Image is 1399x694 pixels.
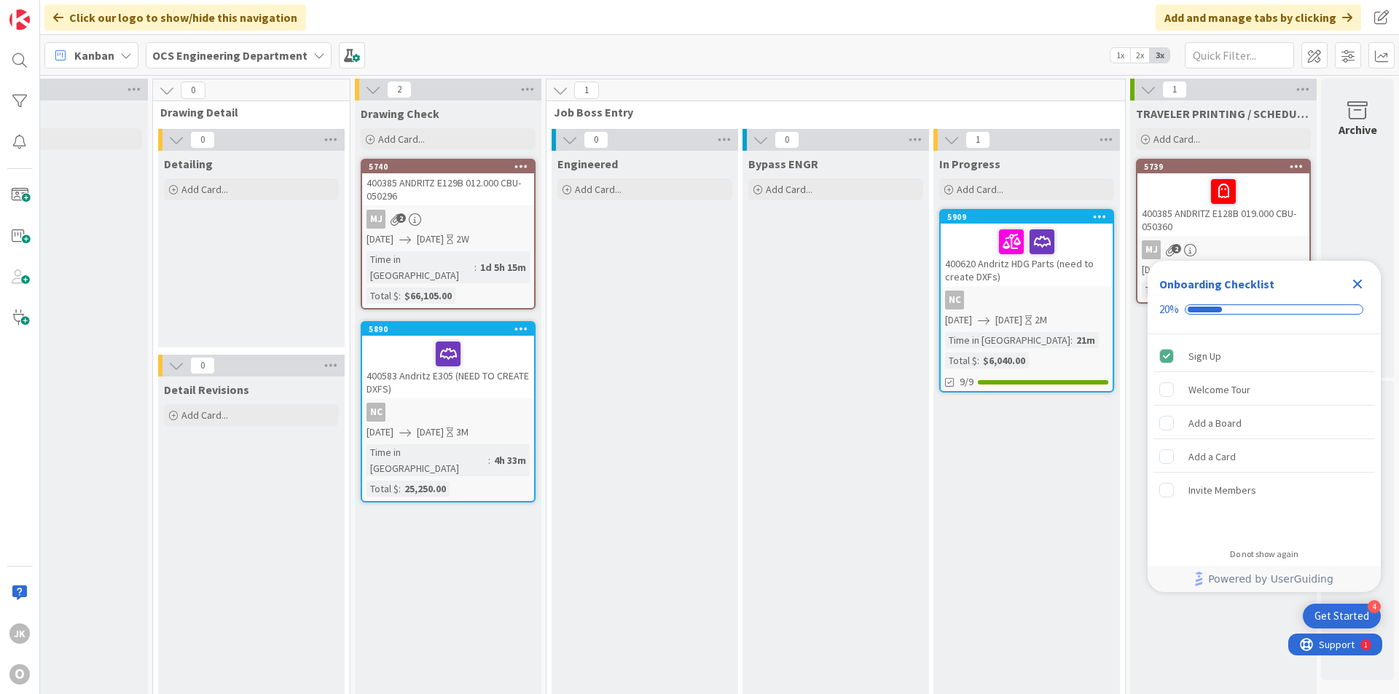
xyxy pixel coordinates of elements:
span: Detail Revisions [164,382,249,397]
div: NC [362,403,534,422]
div: Time in [GEOGRAPHIC_DATA] [367,444,488,476]
div: 400583 Andritz E305 (NEED TO CREATE DXFS) [362,336,534,398]
div: JK [9,623,30,644]
span: Detailing [164,157,213,171]
span: [DATE] [1142,262,1169,277]
div: 1d 5h 15m [477,259,530,275]
div: Onboarding Checklist [1159,275,1274,293]
span: Add Card... [181,409,228,422]
span: Kanban [74,47,114,64]
span: Add Card... [575,183,622,196]
span: 3x [1150,48,1169,63]
span: [DATE] [417,232,444,247]
div: Total $ [1142,282,1174,298]
div: NC [941,291,1113,309]
div: 5890400583 Andritz E305 (NEED TO CREATE DXFS) [362,323,534,398]
div: 25,250.00 [401,481,450,497]
div: 400620 Andritz HDG Parts (need to create DXFs) [941,224,1113,286]
div: Total $ [945,352,977,368]
div: Do not show again [1230,548,1298,560]
input: Quick Filter... [1185,42,1294,68]
div: Footer [1148,566,1381,592]
a: Powered by UserGuiding [1155,566,1373,592]
div: $6,040.00 [979,352,1029,368]
span: 9/9 [960,374,973,390]
span: Add Card... [1153,133,1200,146]
span: : [1070,332,1073,348]
span: Add Card... [378,133,425,146]
img: Visit kanbanzone.com [9,9,30,30]
div: 5739 [1144,162,1309,172]
span: [DATE] [995,312,1022,328]
span: [DATE] [367,232,393,247]
div: NC [367,403,385,422]
div: 5740 [369,162,534,172]
span: 2 [1172,244,1181,253]
div: Time in [GEOGRAPHIC_DATA] [945,332,1070,348]
div: Add and manage tabs by clicking [1156,4,1361,31]
span: 0 [775,131,799,149]
div: 2M [1035,312,1047,328]
b: OCS Engineering Department [152,48,307,63]
div: Welcome Tour is incomplete. [1153,374,1375,406]
span: Drawing Check [361,106,439,121]
span: [DATE] [417,425,444,440]
span: Powered by UserGuiding [1208,570,1333,588]
span: Job Boss Entry [554,105,1107,119]
div: Sign Up [1188,347,1221,365]
div: Time in [GEOGRAPHIC_DATA] [367,251,474,283]
span: 1 [574,82,599,99]
div: 5739 [1137,160,1309,173]
a: 5909400620 Andritz HDG Parts (need to create DXFs)NC[DATE][DATE]2MTime in [GEOGRAPHIC_DATA]:21mTo... [939,209,1114,393]
div: Click our logo to show/hide this navigation [44,4,306,31]
div: Welcome Tour [1188,381,1250,398]
div: 5739400385 ANDRITZ E128B 019.000 CBU- 050360 [1137,160,1309,236]
div: Archive [1339,121,1377,138]
div: Total $ [367,288,399,304]
div: 400385 ANDRITZ E128B 019.000 CBU- 050360 [1137,173,1309,236]
div: 1 [76,6,79,17]
div: 20% [1159,303,1179,316]
div: NC [945,291,964,309]
span: 1 [1162,81,1187,98]
span: 2 [396,213,406,223]
div: $66,105.00 [401,288,455,304]
div: 4 [1368,600,1381,613]
div: 400385 ANDRITZ E129B 012.000 CBU- 050296 [362,173,534,205]
div: 21m [1073,332,1099,348]
span: : [474,259,477,275]
span: : [488,452,490,468]
div: 4h 33m [490,452,530,468]
div: MJ [1137,240,1309,259]
span: In Progress [939,157,1000,171]
span: Add Card... [181,183,228,196]
div: MJ [1142,240,1161,259]
div: Add a Card is incomplete. [1153,441,1375,473]
div: Sign Up is complete. [1153,340,1375,372]
div: Invite Members [1188,481,1256,499]
div: 5909 [947,212,1113,222]
div: 2W [456,232,469,247]
span: Support [31,2,66,20]
span: TRAVELER PRINTING / SCHEDULING [1136,106,1311,121]
span: 0 [584,131,608,149]
span: Add Card... [766,183,812,196]
a: 5890400583 Andritz E305 (NEED TO CREATE DXFS)NC[DATE][DATE]3MTime in [GEOGRAPHIC_DATA]:4h 33mTota... [361,321,536,502]
div: Close Checklist [1346,272,1369,296]
span: [DATE] [367,425,393,440]
div: Open Get Started checklist, remaining modules: 4 [1303,604,1381,628]
span: 2 [387,81,412,98]
div: Get Started [1314,609,1369,623]
span: Drawing Detail [160,105,332,119]
span: 1x [1110,48,1130,63]
span: Bypass ENGR [748,157,818,171]
div: Checklist progress: 20% [1159,303,1369,316]
div: 5890 [362,323,534,336]
div: 5890 [369,324,534,334]
span: Engineered [557,157,618,171]
div: Invite Members is incomplete. [1153,474,1375,506]
div: MJ [362,210,534,229]
a: 5739400385 ANDRITZ E128B 019.000 CBU- 050360MJ[DATE][DATE]2WTotal $:$68,535.00 [1136,159,1311,304]
div: 5740400385 ANDRITZ E129B 012.000 CBU- 050296 [362,160,534,205]
span: : [977,352,979,368]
